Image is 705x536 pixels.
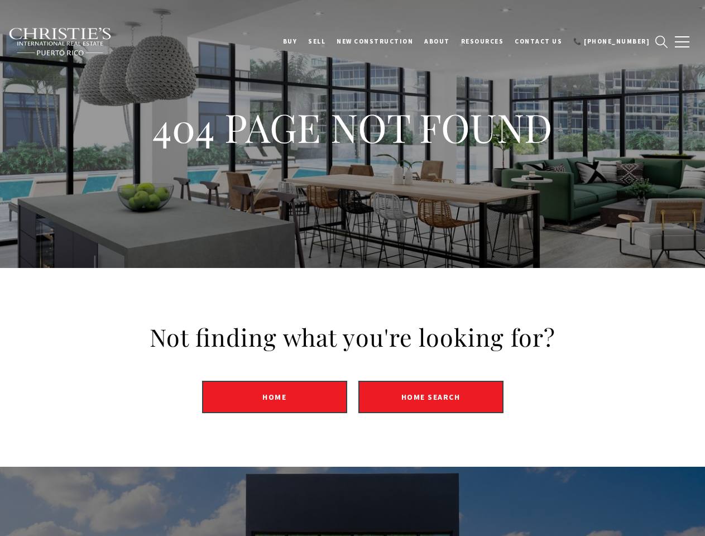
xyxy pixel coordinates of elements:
[8,27,112,56] img: Christie's International Real Estate black text logo
[331,27,419,55] a: New Construction
[455,27,510,55] a: Resources
[358,381,503,413] a: Home Search
[277,27,303,55] a: BUY
[152,103,553,152] h1: 404 PAGE NOT FOUND
[419,27,455,55] a: About
[573,37,650,45] span: 📞 [PHONE_NUMBER]
[202,381,347,413] a: Home
[515,37,562,45] span: Contact Us
[303,27,331,55] a: SELL
[337,37,413,45] span: New Construction
[28,322,677,353] h2: Not finding what you're looking for?
[568,27,655,55] a: 📞 [PHONE_NUMBER]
